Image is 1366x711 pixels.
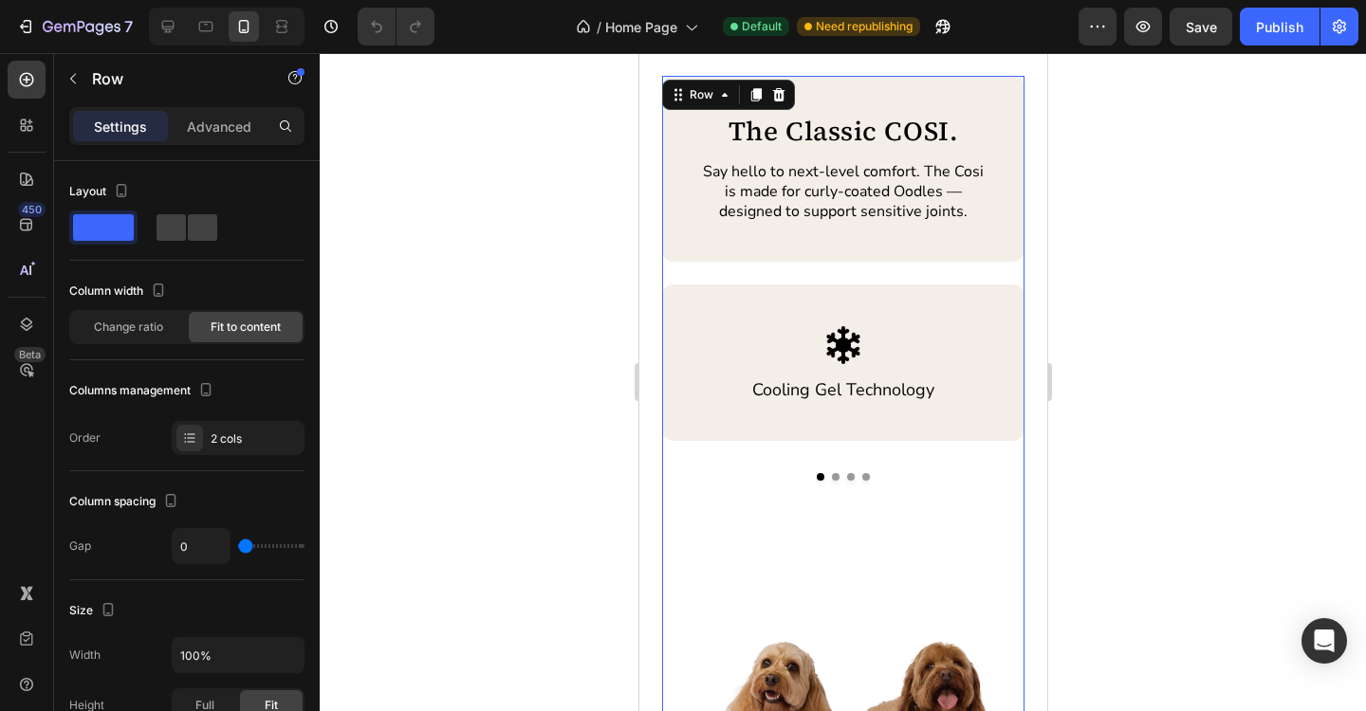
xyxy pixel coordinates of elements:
[173,529,230,563] input: Auto
[94,117,147,137] p: Settings
[69,647,101,664] div: Width
[18,202,46,217] div: 450
[639,53,1047,711] iframe: Design area
[69,489,182,515] div: Column spacing
[46,33,78,50] div: Row
[358,8,434,46] div: Undo/Redo
[1240,8,1320,46] button: Publish
[14,347,46,362] div: Beta
[69,429,101,447] div: Order
[597,17,601,37] span: /
[816,18,913,35] span: Need republishing
[1301,618,1347,664] div: Open Intercom Messenger
[187,117,251,137] p: Advanced
[69,538,91,555] div: Gap
[1170,8,1232,46] button: Save
[69,378,217,404] div: Columns management
[1256,17,1303,37] div: Publish
[211,319,281,336] span: Fit to content
[69,179,133,205] div: Layout
[124,15,133,38] p: 7
[92,67,253,90] p: Row
[94,319,163,336] span: Change ratio
[742,18,782,35] span: Default
[69,598,120,624] div: Size
[1186,19,1217,35] span: Save
[211,430,300,447] div: 2 cols
[173,638,304,672] input: Auto
[605,17,677,37] span: Home Page
[8,8,141,46] button: 7
[69,279,170,304] div: Column width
